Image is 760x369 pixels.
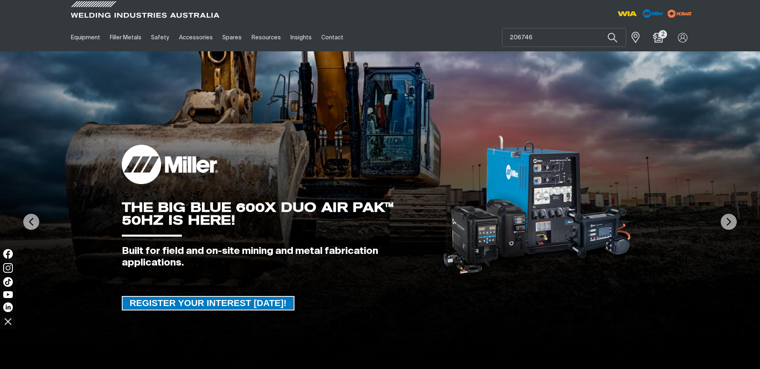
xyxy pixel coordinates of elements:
a: Resources [246,24,285,51]
img: LinkedIn [3,302,13,312]
div: Built for field and on-site mining and metal fabrication applications. [122,245,430,269]
img: TikTok [3,277,13,287]
a: Equipment [66,24,105,51]
img: Facebook [3,249,13,259]
a: Safety [146,24,174,51]
img: miller [665,8,694,20]
button: Search products [599,28,626,47]
a: Accessories [174,24,218,51]
a: Spares [218,24,246,51]
a: REGISTER YOUR INTEREST TODAY! [122,296,295,310]
nav: Main [66,24,537,51]
span: REGISTER YOUR INTEREST [DATE]! [123,296,294,310]
img: hide socials [1,314,15,328]
a: Contact [316,24,348,51]
a: Filler Metals [105,24,146,51]
a: Insights [286,24,316,51]
img: Instagram [3,263,13,273]
div: THE BIG BLUE 600X DUO AIR PAK™ 50HZ IS HERE! [122,201,430,227]
img: YouTube [3,291,13,298]
img: PrevArrow [23,214,39,230]
img: NextArrow [721,214,737,230]
input: Product name or item number... [502,28,626,47]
